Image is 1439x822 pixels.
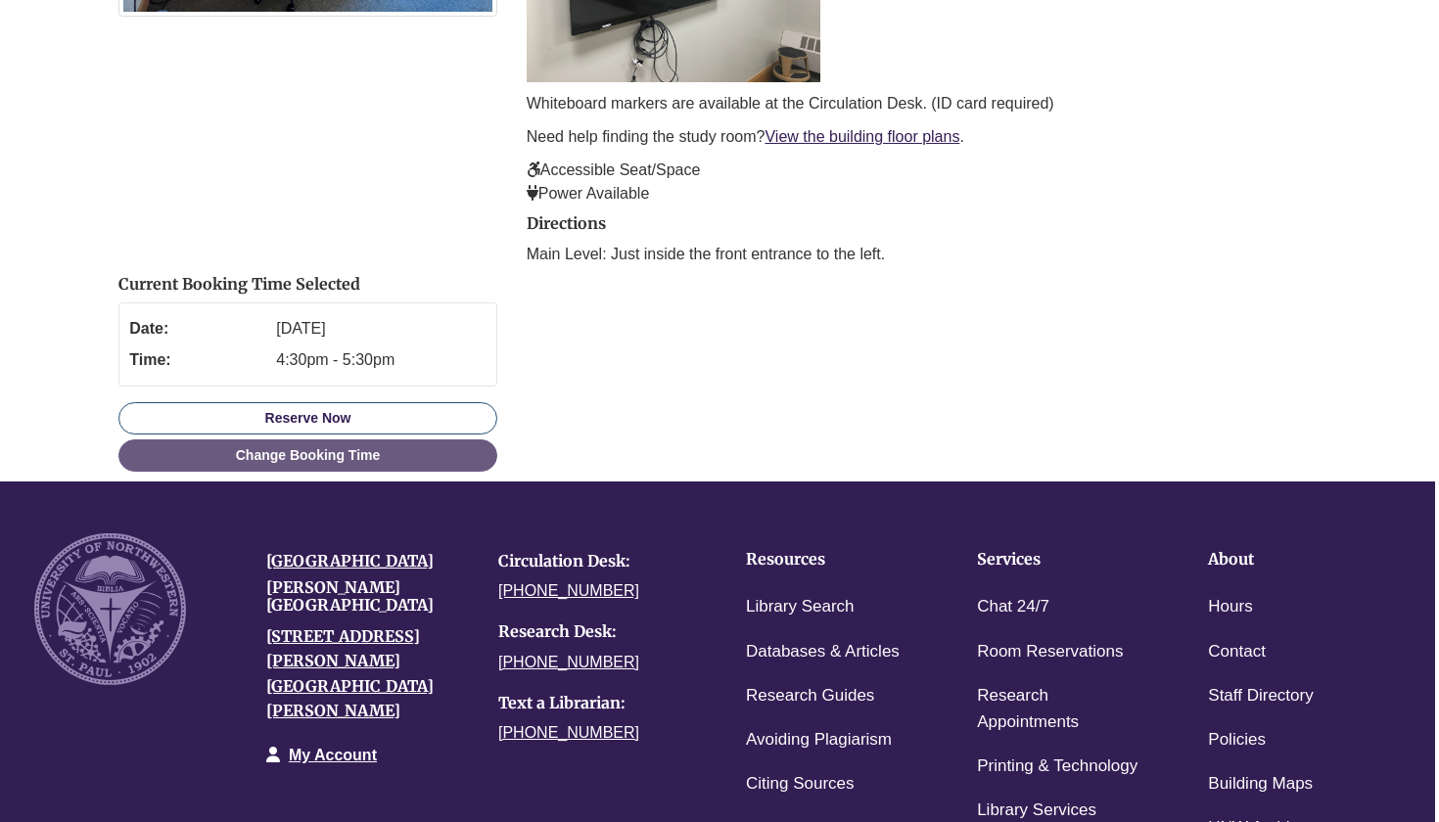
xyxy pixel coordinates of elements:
a: Citing Sources [746,770,855,799]
a: [GEOGRAPHIC_DATA] [266,551,434,571]
h4: Research Desk: [498,623,701,641]
a: [PHONE_NUMBER] [498,582,639,599]
p: Whiteboard markers are available at the Circulation Desk. (ID card required) [527,92,1313,115]
a: Databases & Articles [746,638,900,666]
p: Accessible Seat/Space Power Available [527,159,1313,205]
a: View the building floor plans [765,128,959,145]
div: directions [527,215,1313,266]
a: Chat 24/7 [977,593,1049,621]
h4: Resources [746,551,916,569]
h4: About [1208,551,1378,569]
a: Avoiding Plagiarism [746,726,892,754]
a: My Account [289,747,377,763]
button: Reserve Now [118,402,497,434]
a: Change Booking Time [118,439,497,472]
a: Policies [1208,726,1266,754]
dd: 4:30pm - 5:30pm [276,344,487,376]
a: Room Reservations [977,638,1123,666]
h4: Services [977,551,1147,569]
a: [PHONE_NUMBER] [498,654,639,670]
a: Research Guides [746,682,874,710]
a: Staff Directory [1208,682,1313,710]
p: Main Level: Just inside the front entrance to the left. [527,243,1313,266]
p: Need help finding the study room? . [527,125,1313,149]
a: Hours [1208,593,1252,621]
dt: Date: [129,313,266,344]
h4: Text a Librarian: [498,695,701,712]
dd: [DATE] [276,313,487,344]
dt: Time: [129,344,266,376]
h2: Current Booking Time Selected [118,276,497,294]
a: Research Appointments [977,682,1147,737]
a: Building Maps [1208,770,1313,799]
a: [PHONE_NUMBER] [498,724,639,741]
h4: Circulation Desk: [498,553,701,571]
a: Contact [1208,638,1266,666]
h4: [PERSON_NAME][GEOGRAPHIC_DATA] [266,579,469,614]
h2: Directions [527,215,1313,233]
a: Library Search [746,593,855,621]
a: [STREET_ADDRESS][PERSON_NAME][GEOGRAPHIC_DATA][PERSON_NAME] [266,626,434,721]
img: UNW seal [34,533,186,685]
a: Printing & Technology [977,753,1137,781]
